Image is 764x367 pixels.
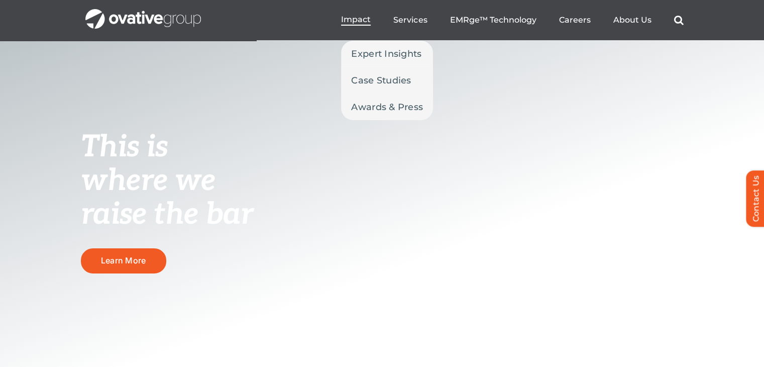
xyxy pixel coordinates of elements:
a: Awards & Press [341,94,433,120]
a: Expert Insights [341,41,433,67]
a: Impact [341,15,371,26]
span: where we raise the bar [81,163,253,233]
a: OG_Full_horizontal_WHT [85,8,201,18]
a: Case Studies [341,67,433,94]
a: Careers [559,15,590,25]
a: Search [674,15,683,25]
span: This is [81,129,168,165]
a: Learn More [81,248,166,273]
span: Impact [341,15,371,25]
nav: Menu [341,4,683,36]
a: EMRge™ Technology [450,15,536,25]
span: Expert Insights [351,47,421,61]
span: Awards & Press [351,100,423,114]
a: About Us [613,15,651,25]
a: Services [393,15,427,25]
span: Case Studies [351,73,411,87]
span: Learn More [101,255,146,265]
